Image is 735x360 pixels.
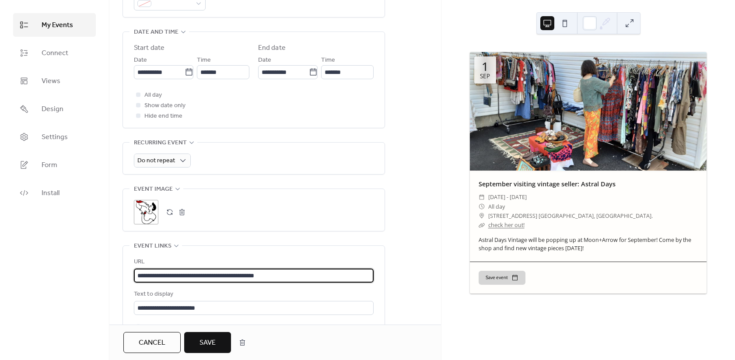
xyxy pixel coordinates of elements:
[199,338,216,348] span: Save
[42,76,60,87] span: Views
[13,69,96,93] a: Views
[480,73,490,80] div: Sep
[470,236,707,253] div: Astral Days Vintage will be popping up at Moon+Arrow for September! Come by the shop and find new...
[479,192,485,202] div: ​
[258,55,271,66] span: Date
[479,180,616,188] a: September visiting vintage seller: Astral Days
[184,332,231,353] button: Save
[134,138,187,148] span: Recurring event
[134,184,173,195] span: Event image
[123,332,181,353] button: Cancel
[13,153,96,177] a: Form
[42,104,63,115] span: Design
[42,188,59,199] span: Install
[144,111,182,122] span: Hide end time
[134,241,171,252] span: Event links
[134,27,178,38] span: Date and time
[134,43,164,53] div: Start date
[13,125,96,149] a: Settings
[42,160,57,171] span: Form
[479,220,485,230] div: ​
[13,41,96,65] a: Connect
[134,55,147,66] span: Date
[321,55,335,66] span: Time
[488,202,505,211] span: All day
[139,338,165,348] span: Cancel
[479,211,485,220] div: ​
[134,200,158,224] div: ;
[258,43,286,53] div: End date
[144,322,189,332] span: Open in new tab
[144,101,185,111] span: Show date only
[137,155,175,167] span: Do not repeat
[482,60,488,72] div: 1
[13,97,96,121] a: Design
[488,192,527,202] span: [DATE] - [DATE]
[488,211,653,220] span: [STREET_ADDRESS] [GEOGRAPHIC_DATA], [GEOGRAPHIC_DATA].
[42,20,73,31] span: My Events
[488,221,525,229] a: check her out!
[144,90,162,101] span: All day
[42,132,68,143] span: Settings
[197,55,211,66] span: Time
[479,202,485,211] div: ​
[13,13,96,37] a: My Events
[479,271,525,285] button: Save event
[13,181,96,205] a: Install
[134,289,372,300] div: Text to display
[42,48,68,59] span: Connect
[134,257,372,267] div: URL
